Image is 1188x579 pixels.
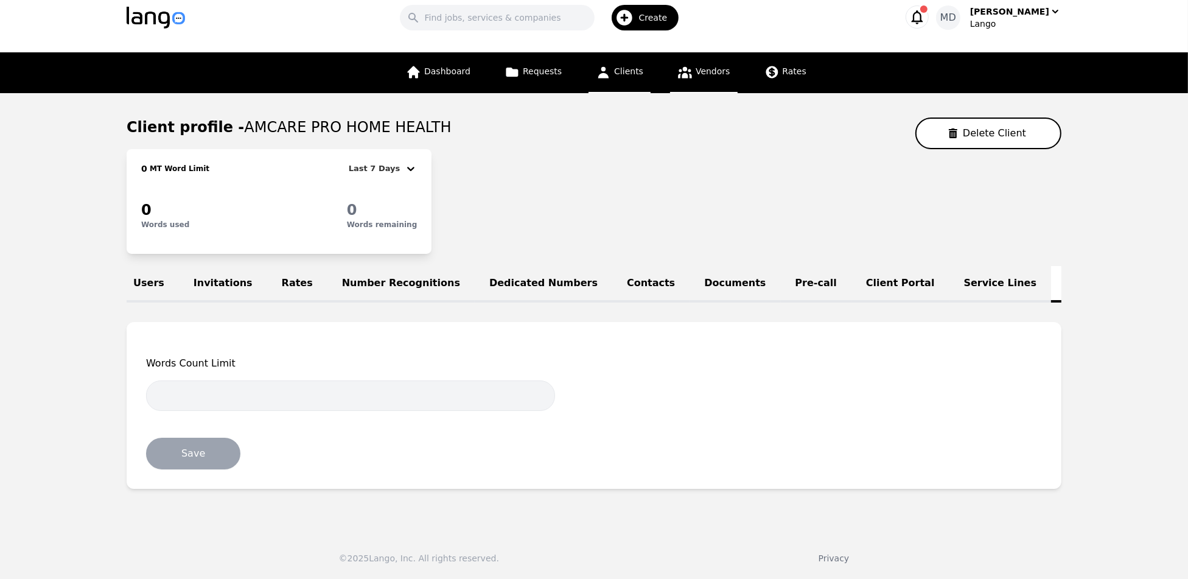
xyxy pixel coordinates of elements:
[781,266,851,303] a: Pre-call
[327,266,475,303] a: Number Recognitions
[141,220,189,230] p: Words used
[349,161,405,176] div: Last 7 Days
[119,266,179,303] a: Users
[347,202,357,219] span: 0
[141,164,147,174] span: 0
[949,266,1052,303] a: Service Lines
[179,266,267,303] a: Invitations
[127,7,185,29] img: Logo
[339,552,499,564] div: © 2025 Lango, Inc. All rights reserved.
[612,266,690,303] a: Contacts
[400,5,595,30] input: Find jobs, services & companies
[424,66,470,76] span: Dashboard
[589,52,651,93] a: Clients
[970,5,1049,18] div: [PERSON_NAME]
[147,164,209,174] h2: MT Word Limit
[696,66,730,76] span: Vendors
[399,52,478,93] a: Dashboard
[141,202,152,219] span: 0
[670,52,737,93] a: Vendors
[915,118,1061,149] button: Delete Client
[690,266,780,303] a: Documents
[146,438,240,469] button: Save
[757,52,814,93] a: Rates
[851,266,949,303] a: Client Portal
[783,66,806,76] span: Rates
[940,10,956,25] span: MD
[347,220,417,230] p: Words remaining
[819,553,850,563] a: Privacy
[267,266,327,303] a: Rates
[639,12,676,24] span: Create
[936,5,1061,30] button: MD[PERSON_NAME]Lango
[523,66,562,76] span: Requests
[614,66,643,76] span: Clients
[475,266,612,303] a: Dedicated Numbers
[146,356,555,371] span: Words Count Limit
[244,119,451,136] span: AMCARE PRO HOME HEALTH
[497,52,569,93] a: Requests
[127,118,452,137] h1: Client profile -
[970,18,1061,30] div: Lango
